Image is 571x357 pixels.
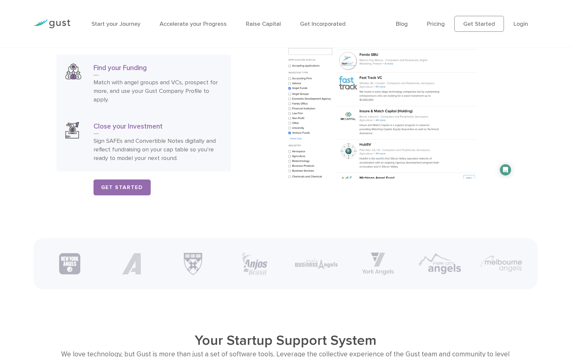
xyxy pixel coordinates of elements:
img: Gust Logo [33,20,70,28]
p: Match with angel groups and VCs, prospect for more, and use your Gust Company Profile to apply. [94,78,222,104]
img: Find Your Funding [65,63,81,79]
img: New York Angels [59,253,80,274]
img: Harvard Business School [181,253,205,275]
h3: Close your Investment [94,122,222,134]
h3: Find your Funding [94,63,222,75]
img: York Angels [362,253,394,275]
a: Get Started [454,16,504,32]
img: Park City Angels [418,253,461,275]
a: Login [514,20,528,27]
img: Close Your Investment [65,122,79,139]
a: Pricing [427,20,445,27]
a: Accelerate your Progress [160,20,227,27]
img: Anjos Brasil [242,253,268,275]
a: Get Started [94,179,151,195]
a: Blog [396,20,408,27]
a: Get Incorporated [300,20,346,27]
a: Raise Capital [246,20,281,27]
img: Paris Business Angels [295,258,338,269]
img: Melbourne Angels [480,255,523,273]
img: Partner [121,253,142,274]
p: Sign SAFEs and Convertible Notes digitally and reflect fundraising on your cap table so you’re re... [94,137,222,163]
a: Start your Journey [92,20,140,27]
h2: Your Startup Support System [102,332,469,349]
a: Close Your InvestmentClose your InvestmentSign SAFEs and Convertible Notes digitally and reflect ... [57,113,231,172]
a: Find Your FundingFind your FundingMatch with angel groups and VCs, prospect for more, and use you... [57,55,231,113]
